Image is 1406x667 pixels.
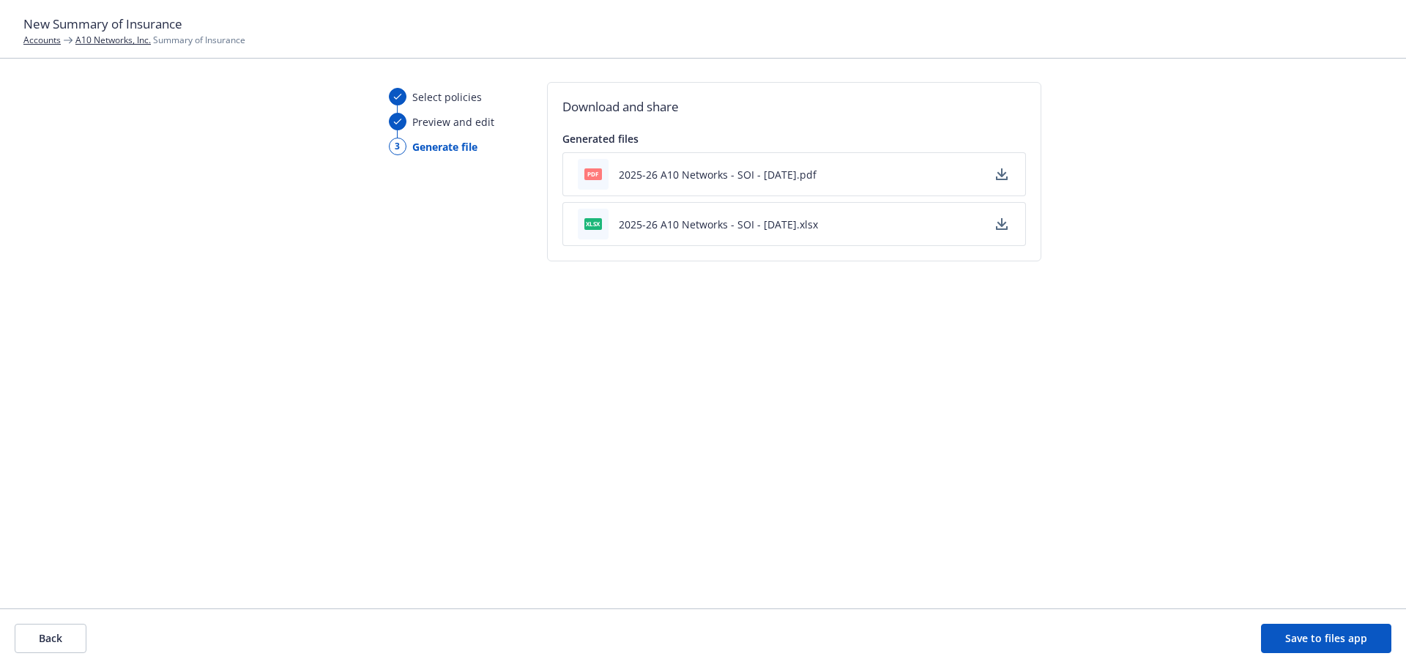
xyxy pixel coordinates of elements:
span: Preview and edit [412,114,494,130]
span: Select policies [412,89,482,105]
a: Accounts [23,34,61,46]
h2: Download and share [562,97,1026,116]
button: 2025-26 A10 Networks - SOI - [DATE].pdf [619,167,817,182]
h1: New Summary of Insurance [23,15,1383,34]
button: Save to files app [1261,624,1391,653]
span: pdf [584,168,602,179]
span: Summary of Insurance [75,34,245,46]
button: Back [15,624,86,653]
span: Generated files [562,132,639,146]
button: 2025-26 A10 Networks - SOI - [DATE].xlsx [619,217,818,232]
span: xlsx [584,218,602,229]
a: A10 Networks, Inc. [75,34,151,46]
div: 3 [389,138,406,155]
span: Generate file [412,139,477,154]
